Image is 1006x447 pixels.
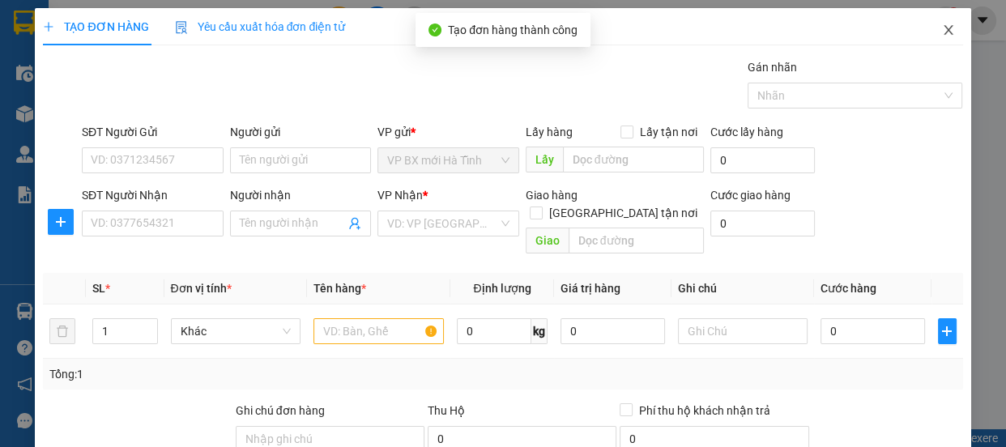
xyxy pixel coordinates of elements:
span: plus [43,21,54,32]
span: SL [92,282,105,295]
span: Giao [526,228,569,253]
button: Close [926,8,971,53]
input: Dọc đường [563,147,704,172]
input: 0 [561,318,665,344]
th: Ghi chú [671,273,815,304]
label: Cước lấy hàng [710,126,783,138]
div: SĐT Người Nhận [82,186,224,204]
img: icon [175,21,188,34]
span: VP Nhận [377,189,423,202]
div: SĐT Người Gửi [82,123,224,141]
button: delete [49,318,75,344]
span: Lấy tận nơi [633,123,704,141]
div: Người gửi [230,123,372,141]
span: [GEOGRAPHIC_DATA] tận nơi [543,204,704,222]
span: VP BX mới Hà Tĩnh [387,148,509,172]
input: Ghi Chú [678,318,808,344]
button: plus [48,209,74,235]
input: Cước giao hàng [710,211,815,236]
span: close [942,23,955,36]
label: Cước giao hàng [710,189,791,202]
div: Người nhận [230,186,372,204]
label: Ghi chú đơn hàng [236,404,325,417]
span: Thu Hộ [428,404,465,417]
span: user-add [348,217,361,230]
input: VD: Bàn, Ghế [313,318,444,344]
span: Yêu cầu xuất hóa đơn điện tử [175,20,346,33]
div: Tổng: 1 [49,365,390,383]
span: plus [939,325,956,338]
span: Tạo đơn hàng thành công [448,23,578,36]
span: Đơn vị tính [171,282,232,295]
span: Lấy hàng [526,126,573,138]
span: Cước hàng [821,282,876,295]
span: TẠO ĐƠN HÀNG [43,20,148,33]
span: check-circle [428,23,441,36]
span: plus [49,215,73,228]
span: Khác [181,319,292,343]
button: plus [938,318,957,344]
span: Tên hàng [313,282,366,295]
span: Giao hàng [526,189,578,202]
div: VP gửi [377,123,519,141]
input: Dọc đường [569,228,704,253]
label: Gán nhãn [748,61,797,74]
span: Phí thu hộ khách nhận trả [633,402,777,419]
span: Giá trị hàng [561,282,620,295]
input: Cước lấy hàng [710,147,815,173]
span: Lấy [526,147,563,172]
span: kg [531,318,548,344]
span: Định lượng [473,282,531,295]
